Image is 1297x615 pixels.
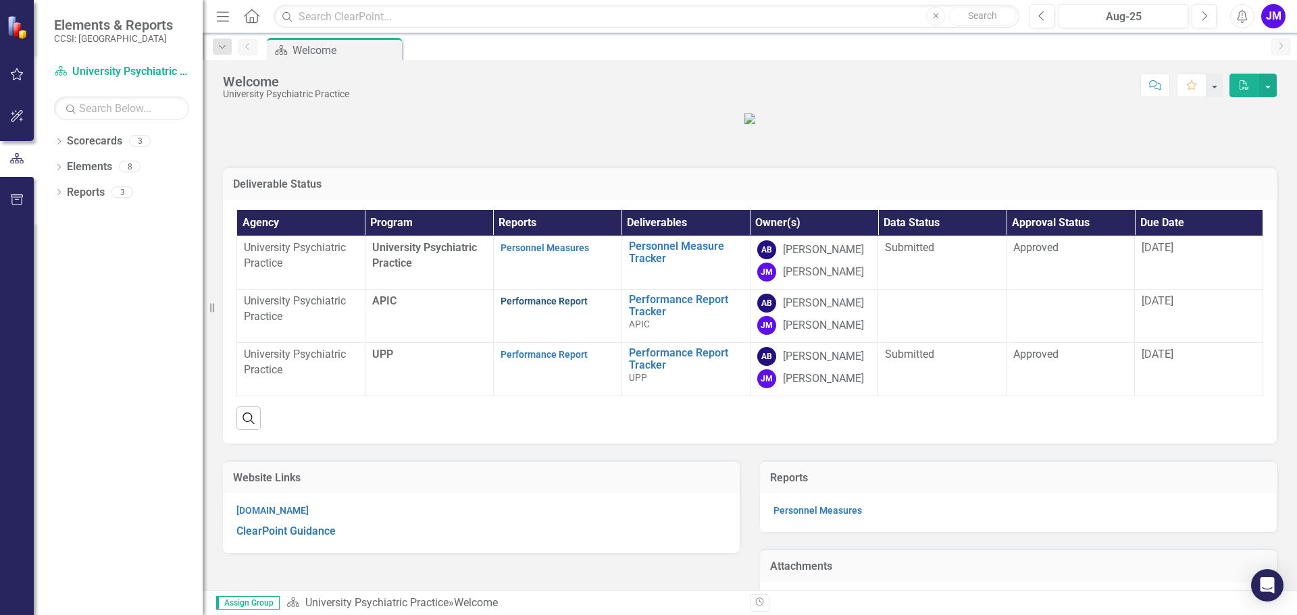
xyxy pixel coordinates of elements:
[372,294,397,307] span: APIC
[223,74,349,89] div: Welcome
[757,240,776,259] div: AB
[878,236,1007,290] td: Double-Click to Edit
[1142,294,1173,307] span: [DATE]
[54,17,173,33] span: Elements & Reports
[67,185,105,200] a: Reports
[621,236,750,290] td: Double-Click to Edit Right Click for Context Menu
[757,316,776,335] div: JM
[783,265,864,280] div: [PERSON_NAME]
[244,347,358,378] p: University Psychiatric Practice
[501,242,589,253] a: Personnel Measures
[236,525,336,537] a: ClearPoint Guidance
[783,371,864,387] div: [PERSON_NAME]
[885,348,934,360] span: Submitted
[223,89,349,99] div: University Psychiatric Practice
[783,242,864,258] div: [PERSON_NAME]
[7,16,30,39] img: ClearPoint Strategy
[1142,348,1173,360] span: [DATE]
[244,240,358,271] p: University Psychiatric Practice
[372,241,477,269] span: University Psychiatric Practice
[878,343,1007,396] td: Double-Click to Edit
[783,318,864,333] div: [PERSON_NAME]
[1007,290,1135,343] td: Double-Click to Edit
[244,294,358,325] p: University Psychiatric Practice
[454,596,498,609] div: Welcome
[236,505,309,516] a: [DOMAIN_NAME]
[67,134,122,149] a: Scorecards
[233,178,1267,190] h3: Deliverable Status
[629,319,650,329] span: APIC
[274,5,1019,28] input: Search ClearPoint...
[501,349,588,360] a: Performance Report
[968,10,997,21] span: Search
[1261,4,1286,28] button: JM
[757,369,776,388] div: JM
[948,7,1016,26] button: Search
[1013,348,1059,360] span: Approved
[783,349,864,365] div: [PERSON_NAME]
[1013,241,1059,254] span: Approved
[372,348,393,360] span: UPP
[629,294,743,317] a: Performance Report Tracker
[885,241,934,254] span: Submitted
[783,296,864,311] div: [PERSON_NAME]
[216,596,280,610] span: Assign Group
[629,372,647,383] span: UPP
[757,263,776,282] div: JM
[293,42,399,59] div: Welcome
[1251,569,1283,601] div: Open Intercom Messenger
[54,33,173,44] small: CCSI: [GEOGRAPHIC_DATA]
[878,290,1007,343] td: Double-Click to Edit
[111,186,133,198] div: 3
[621,343,750,396] td: Double-Click to Edit Right Click for Context Menu
[621,290,750,343] td: Double-Click to Edit Right Click for Context Menu
[770,560,1267,572] h3: Attachments
[770,472,1267,484] h3: Reports
[119,161,141,173] div: 8
[286,595,740,611] div: »
[54,64,189,80] a: University Psychiatric Practice
[1007,236,1135,290] td: Double-Click to Edit
[54,97,189,120] input: Search Below...
[757,294,776,313] div: AB
[1059,4,1188,28] button: Aug-25
[305,596,449,609] a: University Psychiatric Practice
[757,347,776,366] div: AB
[629,240,743,264] a: Personnel Measure Tracker
[744,113,755,124] img: UPP%20-%20UBMD%20logo%20v2.png
[629,347,743,371] a: Performance Report Tracker
[129,136,151,147] div: 3
[67,159,112,175] a: Elements
[501,296,588,306] a: Performance Report
[1063,9,1184,25] div: Aug-25
[233,472,730,484] h3: Website Links
[1142,241,1173,254] span: [DATE]
[773,505,862,516] a: Personnel Measures
[1007,343,1135,396] td: Double-Click to Edit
